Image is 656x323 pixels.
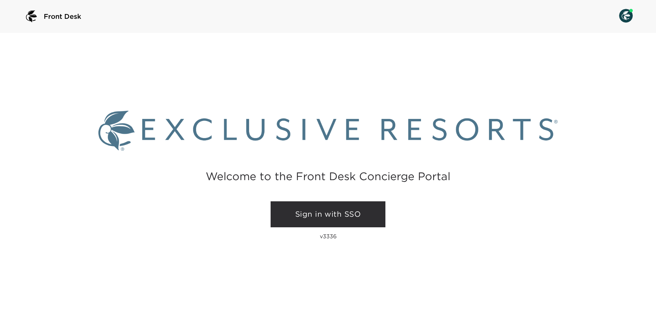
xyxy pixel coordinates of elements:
[320,233,337,240] p: v3336
[271,201,385,227] a: Sign in with SSO
[44,12,81,21] span: Front Desk
[98,111,558,151] img: Exclusive Resorts logo
[619,9,633,23] img: User
[23,8,40,25] img: logo
[206,171,450,181] h2: Welcome to the Front Desk Concierge Portal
